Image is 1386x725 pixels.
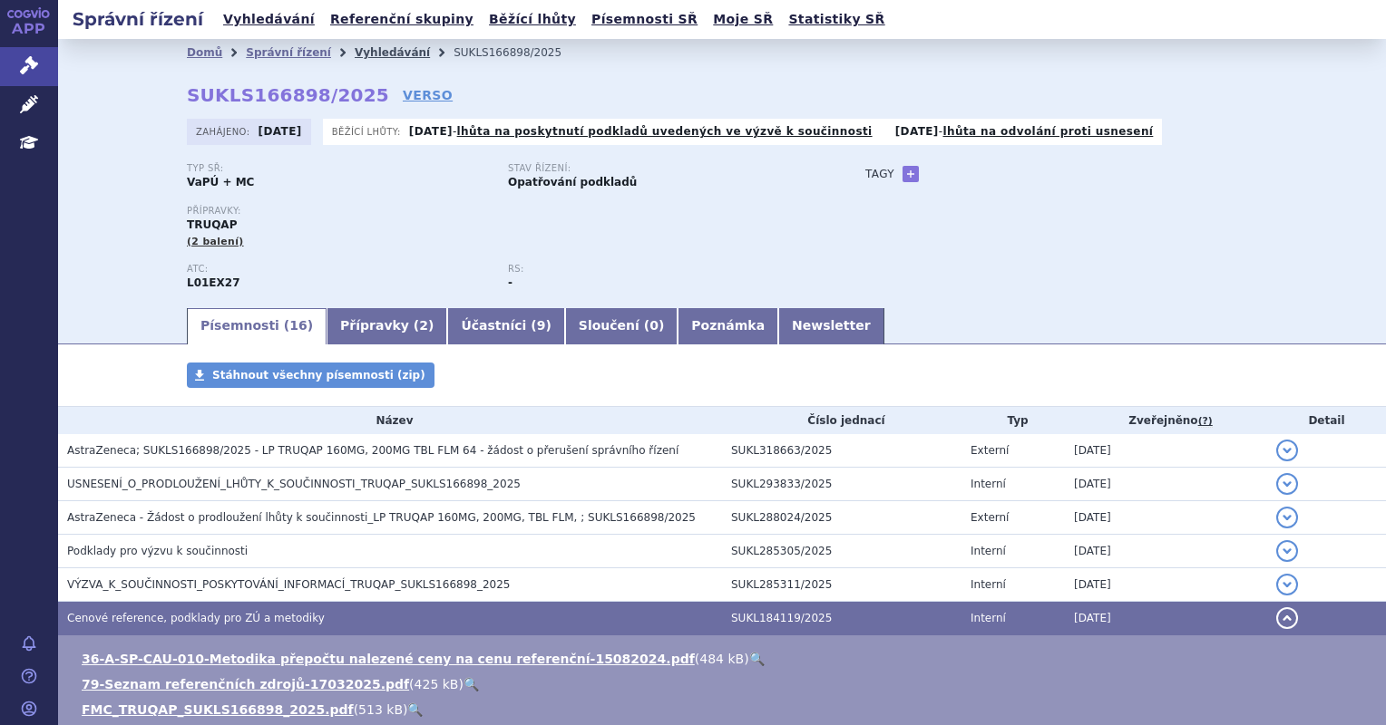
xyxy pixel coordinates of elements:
th: Zveřejněno [1065,407,1267,434]
td: [DATE] [1065,468,1267,501]
a: 🔍 [464,677,479,691]
button: detail [1276,473,1298,495]
button: detail [1276,607,1298,629]
p: - [895,124,1154,139]
abbr: (?) [1198,415,1213,428]
span: Interní [971,578,1006,591]
a: Písemnosti SŘ [586,7,703,32]
a: Moje SŘ [708,7,778,32]
span: AstraZeneca - Žádost o prodloužení lhůty k součinnosti_LP TRUQAP 160MG, 200MG, TBL FLM, ; SUKLS16... [67,511,696,524]
td: SUKL293833/2025 [722,468,961,501]
td: SUKL318663/2025 [722,434,961,468]
h3: Tagy [865,163,894,185]
span: 9 [537,318,546,333]
a: FMC_TRUQAP_SUKLS166898_2025.pdf [82,702,354,717]
a: Newsletter [778,308,884,344]
strong: [DATE] [409,125,453,138]
a: lhůta na poskytnutí podkladů uvedených ve výzvě k součinnosti [457,125,873,138]
a: Domů [187,46,222,59]
strong: KAPIVASERTIB [187,276,240,289]
span: Externí [971,511,1009,524]
li: SUKLS166898/2025 [454,39,585,66]
strong: [DATE] [259,125,302,138]
span: Cenové reference, podklady pro ZÚ a metodiky [67,612,325,624]
td: [DATE] [1065,535,1267,568]
li: ( ) [82,650,1368,668]
a: Poznámka [678,308,778,344]
a: Písemnosti (16) [187,308,327,344]
button: detail [1276,507,1298,528]
li: ( ) [82,701,1368,719]
span: Interní [971,545,1006,557]
a: 79-Seznam referenčních zdrojů-17032025.pdf [82,677,409,691]
a: Přípravky (2) [327,308,447,344]
a: Vyhledávání [355,46,430,59]
td: SUKL285311/2025 [722,568,961,602]
span: 2 [419,318,428,333]
span: USNESENÍ_O_PRODLOUŽENÍ_LHŮTY_K_SOUČINNOSTI_TRUQAP_SUKLS166898_2025 [67,478,521,490]
p: - [409,124,873,139]
td: [DATE] [1065,568,1267,602]
p: Přípravky: [187,206,829,217]
span: Stáhnout všechny písemnosti (zip) [212,369,425,382]
th: Detail [1267,407,1386,434]
strong: - [508,276,512,289]
a: + [903,166,919,182]
a: Stáhnout všechny písemnosti (zip) [187,362,434,388]
th: Název [58,407,722,434]
span: Zahájeno: [196,124,253,139]
a: Účastníci (9) [447,308,564,344]
td: SUKL285305/2025 [722,535,961,568]
span: 16 [289,318,307,333]
a: 36-A-SP-CAU-010-Metodika přepočtu nalezené ceny na cenu referenční-15082024.pdf [82,652,695,666]
td: [DATE] [1065,434,1267,468]
span: VÝZVA_K_SOUČINNOSTI_POSKYTOVÁNÍ_INFORMACÍ_TRUQAP_SUKLS166898_2025 [67,578,510,591]
span: Běžící lhůty: [332,124,405,139]
th: Typ [961,407,1065,434]
a: Sloučení (0) [565,308,678,344]
li: ( ) [82,675,1368,693]
span: 425 kB [415,677,459,691]
button: detail [1276,540,1298,562]
button: detail [1276,574,1298,595]
span: TRUQAP [187,218,237,231]
a: 🔍 [749,652,765,666]
td: SUKL288024/2025 [722,501,961,535]
a: Správní řízení [246,46,331,59]
strong: Opatřování podkladů [508,176,637,188]
h2: Správní řízení [58,6,218,32]
span: Podklady pro výzvu k součinnosti [67,545,248,557]
a: 🔍 [407,702,423,717]
strong: SUKLS166898/2025 [187,84,389,106]
a: Referenční skupiny [325,7,479,32]
a: Statistiky SŘ [783,7,890,32]
td: [DATE] [1065,602,1267,635]
p: Typ SŘ: [187,163,490,174]
td: SUKL184119/2025 [722,602,961,635]
span: AstraZeneca; SUKLS166898/2025 - LP TRUQAP 160MG, 200MG TBL FLM 64 - žádost o přerušení správního ... [67,444,678,457]
a: Vyhledávání [218,7,320,32]
a: VERSO [403,86,453,104]
span: 513 kB [358,702,403,717]
a: lhůta na odvolání proti usnesení [942,125,1153,138]
p: ATC: [187,264,490,275]
span: Interní [971,612,1006,624]
span: Externí [971,444,1009,457]
span: 484 kB [699,652,744,666]
p: Stav řízení: [508,163,811,174]
td: [DATE] [1065,501,1267,535]
a: Běžící lhůty [483,7,581,32]
button: detail [1276,440,1298,461]
span: Interní [971,478,1006,490]
th: Číslo jednací [722,407,961,434]
span: (2 balení) [187,236,244,247]
span: 0 [649,318,659,333]
strong: [DATE] [895,125,939,138]
strong: VaPÚ + MC [187,176,254,188]
p: RS: [508,264,811,275]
